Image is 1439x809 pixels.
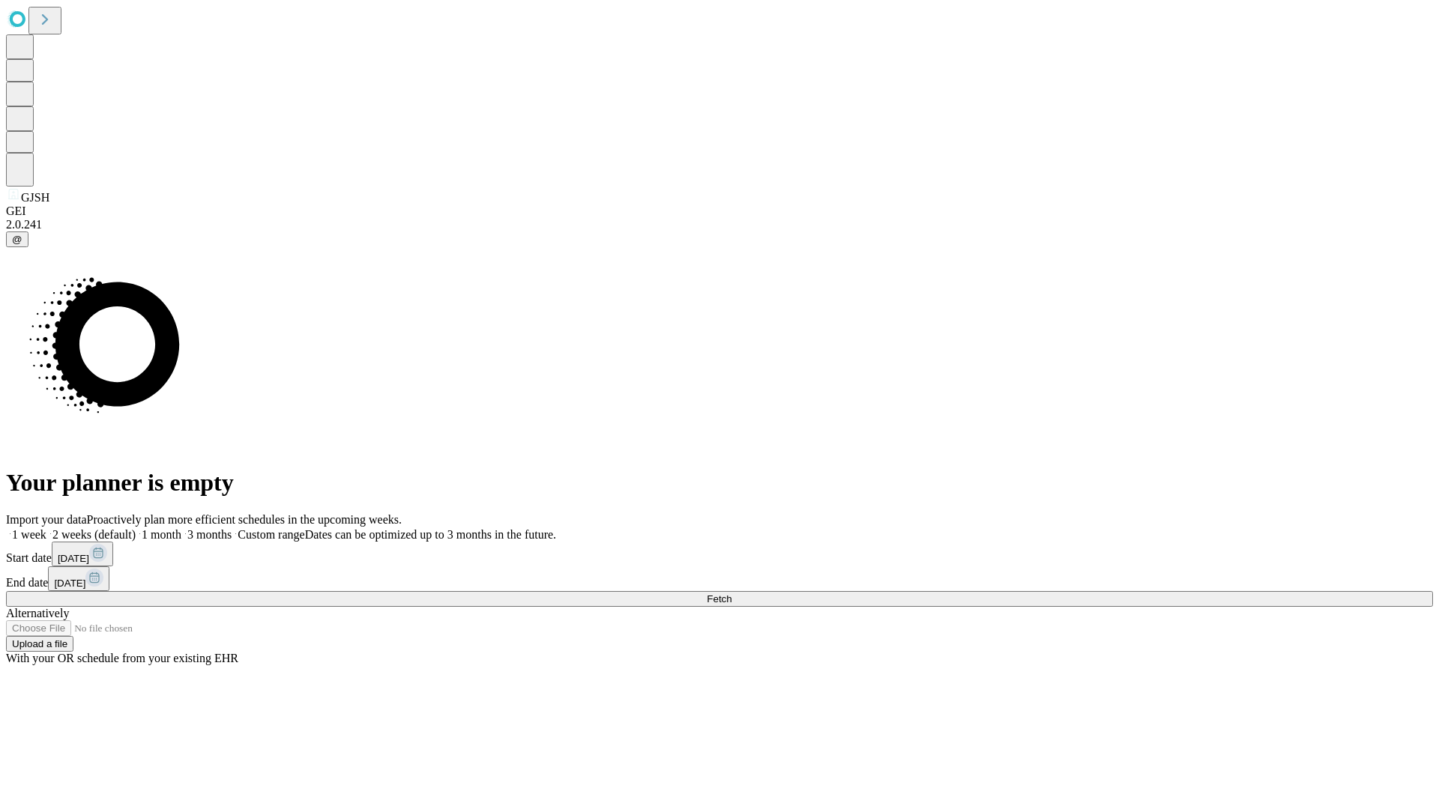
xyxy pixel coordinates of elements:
div: 2.0.241 [6,218,1433,231]
span: 2 weeks (default) [52,528,136,541]
h1: Your planner is empty [6,469,1433,497]
button: [DATE] [52,542,113,566]
span: With your OR schedule from your existing EHR [6,652,238,664]
span: Dates can be optimized up to 3 months in the future. [305,528,556,541]
div: Start date [6,542,1433,566]
span: Alternatively [6,607,69,619]
span: Custom range [238,528,304,541]
span: Fetch [707,593,731,605]
span: GJSH [21,191,49,204]
div: GEI [6,204,1433,218]
span: 1 month [142,528,181,541]
button: [DATE] [48,566,109,591]
div: End date [6,566,1433,591]
span: 1 week [12,528,46,541]
span: @ [12,234,22,245]
span: [DATE] [54,578,85,589]
span: [DATE] [58,553,89,564]
button: Fetch [6,591,1433,607]
span: Proactively plan more efficient schedules in the upcoming weeks. [87,513,402,526]
span: 3 months [187,528,232,541]
button: @ [6,231,28,247]
button: Upload a file [6,636,73,652]
span: Import your data [6,513,87,526]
